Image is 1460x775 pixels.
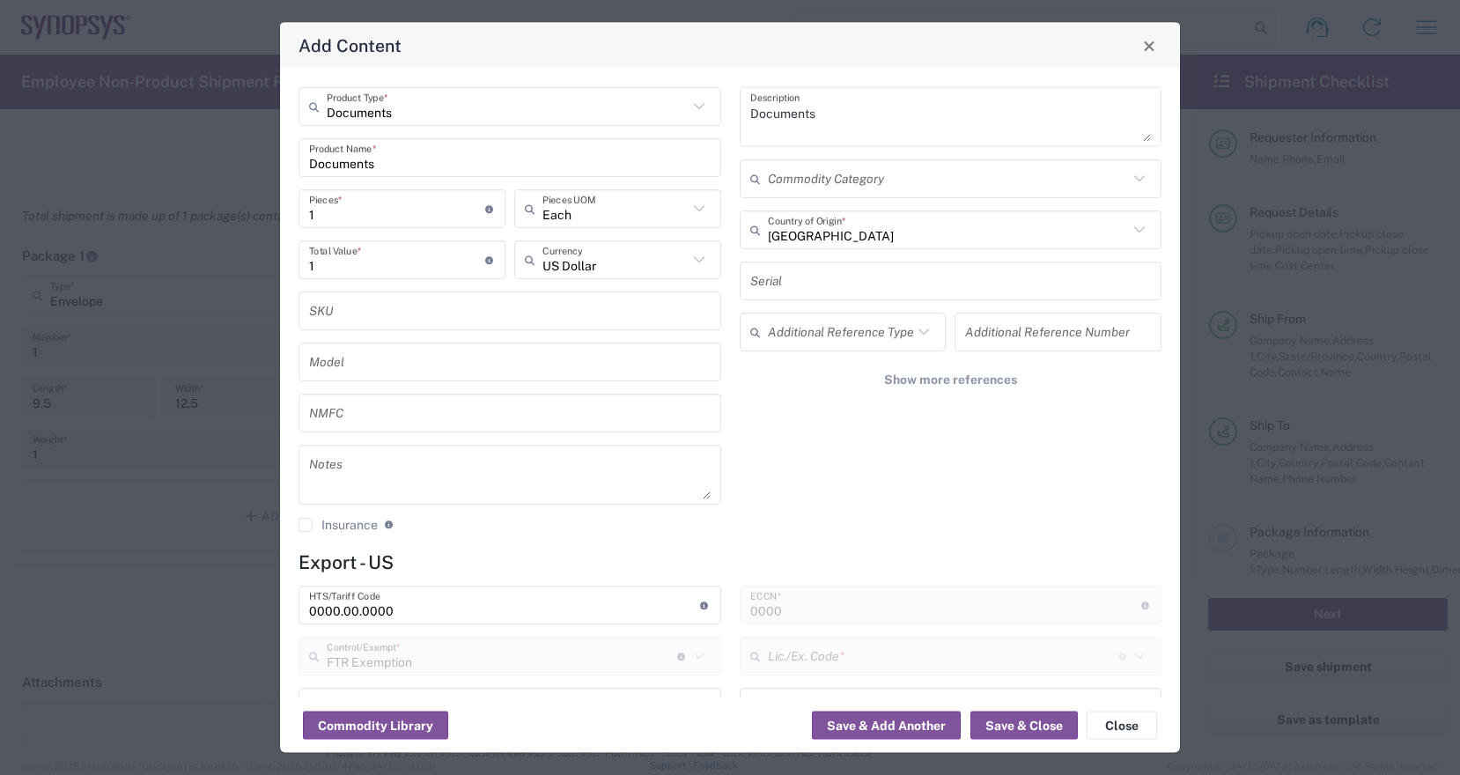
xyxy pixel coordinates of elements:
label: Insurance [299,518,378,532]
button: Save & Add Another [812,712,961,740]
button: Commodity Library [303,712,448,740]
h4: Export - US [299,551,1161,573]
button: Save & Close [970,712,1078,740]
span: Show more references [884,372,1017,388]
button: Close [1087,712,1157,740]
button: Close [1137,33,1161,58]
h4: Add Content [299,33,402,58]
